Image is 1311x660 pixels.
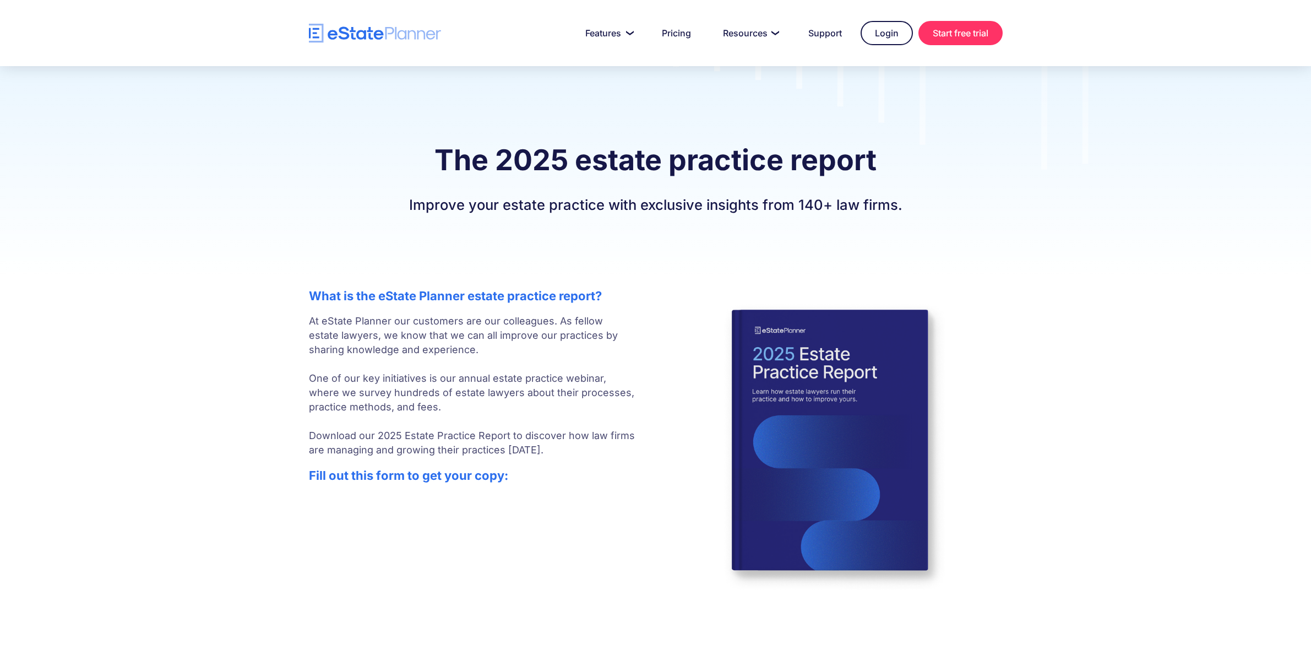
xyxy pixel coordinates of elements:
img: 2024 estate planning practice report [657,278,1003,624]
p: At eState Planner our customers are our colleagues. As fellow estate lawyers, we know that we can... [309,314,635,457]
a: Features [572,22,643,44]
a: home [309,24,441,43]
strong: Improve your estate practice with exclusive insights from 140+ law firms. [409,196,902,213]
a: Login [861,21,913,45]
a: Support [795,22,855,44]
strong: The 2025 estate practice report [434,143,877,177]
h2: What is the eState Planner estate practice report? [309,289,635,303]
a: Pricing [649,22,704,44]
h2: Fill out this form to get your copy: [309,468,635,483]
a: Resources [710,22,790,44]
a: Start free trial [918,21,1003,45]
